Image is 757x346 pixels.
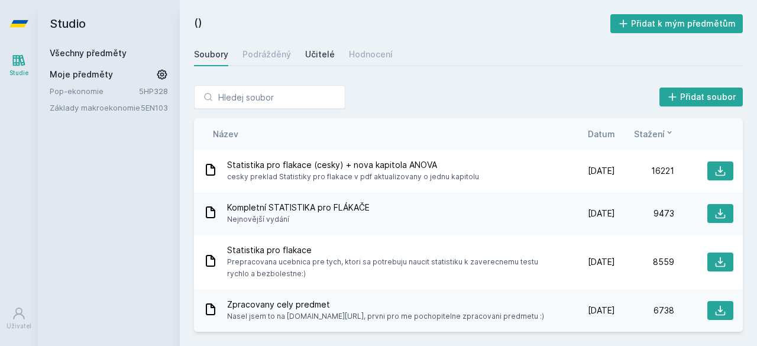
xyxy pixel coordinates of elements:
[50,102,141,114] a: Základy makroekonomie
[588,128,615,140] button: Datum
[227,299,544,311] span: Zpracovany cely predmet
[659,88,743,106] button: Přidat soubor
[194,43,228,66] a: Soubory
[305,43,335,66] a: Učitelé
[305,49,335,59] font: Učitelé
[242,43,291,66] a: Podrážděný
[588,208,615,219] span: [DATE]
[227,244,551,256] span: Statistika pro flakace
[194,49,228,59] font: Soubory
[588,256,615,268] span: [DATE]
[139,86,168,96] a: 5HP328
[2,47,35,83] a: Studie
[631,18,736,28] font: Přidat k mým předmětům
[588,165,615,177] span: [DATE]
[50,17,86,31] font: Studio
[141,103,168,112] a: 5EN103
[50,48,127,58] a: Všechny předměty
[2,300,35,337] a: Uživatel
[680,92,736,102] font: Přidat soubor
[615,256,674,268] div: 8559
[610,14,743,33] button: Přidat k mým předmětům
[615,208,674,219] div: 9473
[194,85,345,109] input: Hledej soubor
[227,202,370,214] span: Kompletní STATISTIKA pro FLÁKAČE
[227,311,544,322] span: Nasel jsem to na [DOMAIN_NAME][URL], prvni pro me pochopitelne zpracovani predmetu :)
[242,49,291,59] font: Podrážděný
[50,103,140,112] font: Základy makroekonomie
[50,69,113,79] font: Moje předměty
[227,159,479,171] span: Statistika pro flakace (cesky) + nova kapitola ANOVA
[349,49,393,59] font: Hodnocení
[615,305,674,316] div: 6738
[227,256,551,280] span: Prepracovana ucebnica pre tych, ktori sa potrebuju naucit statistiku k zaverecnemu testu rychlo a...
[50,86,103,96] font: Pop-ekonomie
[615,165,674,177] div: 16221
[227,171,479,183] span: cesky preklad Statistiky pro flakace v pdf aktualizovany o jednu kapitolu
[9,69,28,76] font: Studie
[588,305,615,316] span: [DATE]
[213,128,238,140] button: Název
[634,128,665,140] span: Stažení
[634,128,674,140] button: Stažení
[7,322,31,329] font: Uživatel
[227,214,370,225] span: Nejnovější vydání
[50,85,139,97] a: Pop-ekonomie
[194,16,202,28] font: ()
[349,43,393,66] a: Hodnocení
